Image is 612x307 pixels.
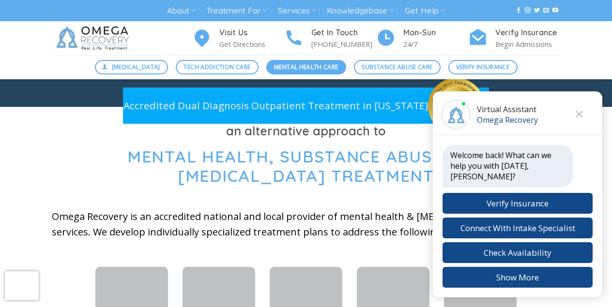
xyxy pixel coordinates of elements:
[52,21,137,55] img: Omega Recovery
[176,60,259,74] a: Tech Addiction Care
[534,7,540,14] a: Follow on Twitter
[354,60,441,74] a: Substance Abuse Care
[468,27,560,50] a: Verify Insurance Begin Admissions
[525,7,531,14] a: Follow on Instagram
[403,27,468,39] h4: Mon-Sun
[362,62,432,72] span: Substance Abuse Care
[311,39,376,50] p: [PHONE_NUMBER]
[219,27,284,39] h4: Visit Us
[274,62,338,72] span: Mental Health Care
[52,121,560,141] h3: an alternative approach to
[552,7,558,14] a: Follow on YouTube
[448,60,518,74] a: Verify Insurance
[184,62,250,72] span: Tech Addiction Care
[95,60,168,74] a: [MEDICAL_DATA]
[516,7,521,14] a: Follow on Facebook
[327,2,394,20] a: Knowledgebase
[278,2,316,20] a: Services
[206,2,267,20] a: Treatment For
[495,27,560,39] h4: Verify Insurance
[266,60,346,74] a: Mental Health Care
[167,2,196,20] a: About
[403,39,468,50] p: 24/7
[52,209,560,240] p: Omega Recovery is an accredited national and local provider of mental health & [MEDICAL_DATA] tre...
[456,62,509,72] span: Verify Insurance
[192,27,284,50] a: Visit Us Get Directions
[219,39,284,50] p: Get Directions
[311,27,376,39] h4: Get In Touch
[405,2,445,20] a: Get Help
[112,62,160,72] span: [MEDICAL_DATA]
[123,98,428,114] p: Accredited Dual Diagnosis Outpatient Treatment in [US_STATE]
[127,146,485,187] span: Mental Health, Substance Abuse and [MEDICAL_DATA] Treatment
[495,39,560,50] p: Begin Admissions
[284,27,376,50] a: Get In Touch [PHONE_NUMBER]
[543,7,549,14] a: Send us an email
